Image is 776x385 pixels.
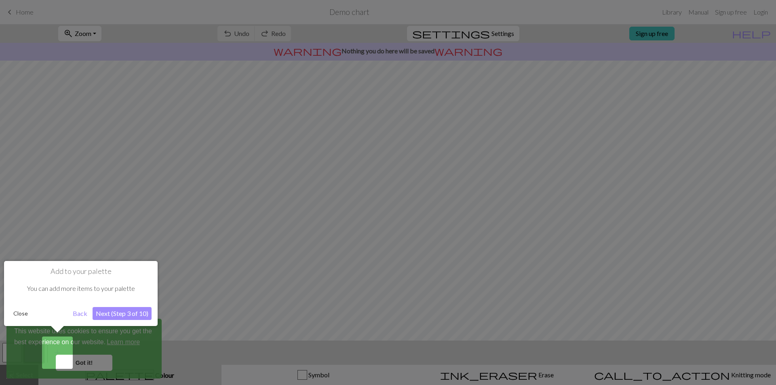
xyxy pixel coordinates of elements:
div: You can add more items to your palette [10,276,152,301]
h1: Add to your palette [10,267,152,276]
div: Add to your palette [4,261,158,326]
button: Close [10,307,31,320]
button: Back [70,307,91,320]
button: Next (Step 3 of 10) [93,307,152,320]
